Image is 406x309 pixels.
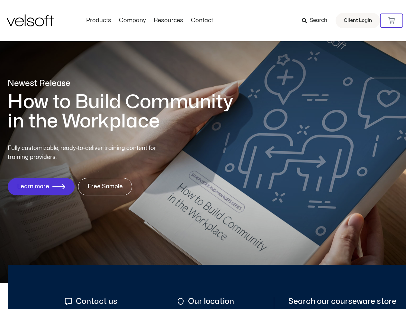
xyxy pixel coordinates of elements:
[150,17,187,24] a: ResourcesMenu Toggle
[288,297,396,306] span: Search our courseware store
[186,297,234,306] span: Our location
[8,78,242,89] p: Newest Release
[115,17,150,24] a: CompanyMenu Toggle
[6,14,54,26] img: Velsoft Training Materials
[344,16,372,25] span: Client Login
[302,15,332,26] a: Search
[74,297,117,306] span: Contact us
[78,178,132,195] a: Free Sample
[87,183,123,190] span: Free Sample
[8,178,75,195] a: Learn more
[82,17,217,24] nav: Menu
[8,92,242,131] h1: How to Build Community in the Workplace
[310,16,327,25] span: Search
[17,183,49,190] span: Learn more
[8,144,168,162] p: Fully customizable, ready-to-deliver training content for training providers.
[82,17,115,24] a: ProductsMenu Toggle
[336,13,380,28] a: Client Login
[187,17,217,24] a: ContactMenu Toggle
